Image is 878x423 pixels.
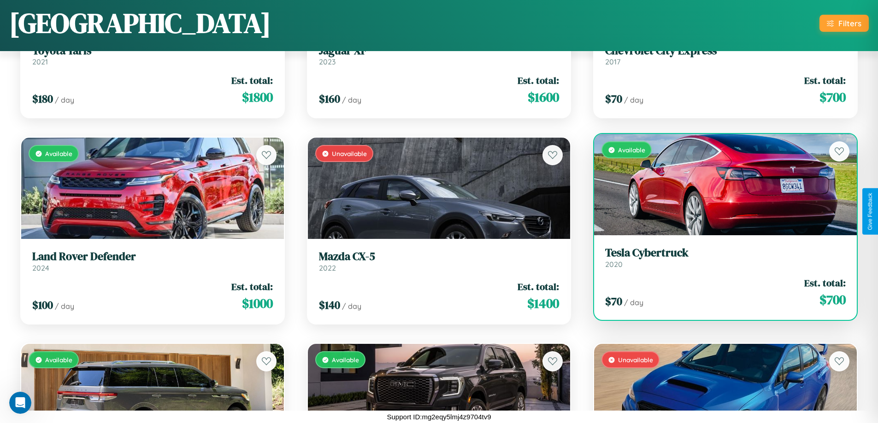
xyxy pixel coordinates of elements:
span: Available [45,150,72,157]
span: $ 70 [605,294,622,309]
span: Est. total: [804,74,846,87]
span: $ 1000 [242,294,273,313]
span: / day [55,95,74,104]
h1: [GEOGRAPHIC_DATA] [9,4,271,42]
span: 2023 [319,57,336,66]
span: $ 70 [605,91,622,106]
span: 2017 [605,57,620,66]
span: 2022 [319,263,336,272]
span: / day [624,95,643,104]
span: 2024 [32,263,49,272]
a: Chevrolet City Express2017 [605,44,846,67]
a: Mazda CX-52022 [319,250,560,272]
div: Give Feedback [867,193,873,230]
span: Est. total: [231,280,273,293]
button: Filters [819,15,869,32]
span: $ 100 [32,297,53,313]
span: Available [618,146,645,154]
span: Unavailable [332,150,367,157]
span: Unavailable [618,356,653,364]
span: 2021 [32,57,48,66]
span: $ 700 [819,88,846,106]
a: Land Rover Defender2024 [32,250,273,272]
span: Available [332,356,359,364]
a: Jaguar XF2023 [319,44,560,67]
span: 2020 [605,260,623,269]
h3: Land Rover Defender [32,250,273,263]
p: Support ID: mg2eqy5lmj4z9704tv9 [387,411,491,423]
span: $ 160 [319,91,340,106]
span: $ 1600 [528,88,559,106]
div: Filters [838,18,861,28]
span: Est. total: [518,280,559,293]
span: / day [342,301,361,311]
a: Tesla Cybertruck2020 [605,246,846,269]
iframe: Intercom live chat [9,392,31,414]
span: Available [45,356,72,364]
span: Est. total: [804,276,846,290]
span: $ 1800 [242,88,273,106]
span: / day [55,301,74,311]
span: $ 140 [319,297,340,313]
span: $ 1400 [527,294,559,313]
h3: Mazda CX-5 [319,250,560,263]
span: / day [342,95,361,104]
span: / day [624,298,643,307]
span: Est. total: [231,74,273,87]
span: $ 180 [32,91,53,106]
span: Est. total: [518,74,559,87]
h3: Tesla Cybertruck [605,246,846,260]
a: Toyota Yaris2021 [32,44,273,67]
span: $ 700 [819,290,846,309]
